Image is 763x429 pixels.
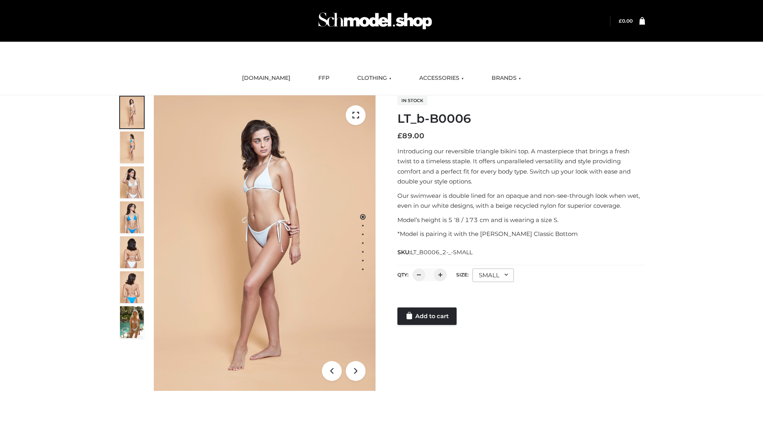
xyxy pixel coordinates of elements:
[456,272,469,278] label: Size:
[619,18,633,24] bdi: 0.00
[120,201,144,233] img: ArielClassicBikiniTop_CloudNine_AzureSky_OW114ECO_4-scaled.jpg
[120,271,144,303] img: ArielClassicBikiniTop_CloudNine_AzureSky_OW114ECO_8-scaled.jpg
[397,247,473,257] span: SKU:
[619,18,633,24] a: £0.00
[120,97,144,128] img: ArielClassicBikiniTop_CloudNine_AzureSky_OW114ECO_1-scaled.jpg
[397,272,409,278] label: QTY:
[397,307,457,325] a: Add to cart
[397,229,645,239] p: *Model is pairing it with the [PERSON_NAME] Classic Bottom
[413,70,470,87] a: ACCESSORIES
[397,191,645,211] p: Our swimwear is double lined for an opaque and non-see-through look when wet, even in our white d...
[120,131,144,163] img: ArielClassicBikiniTop_CloudNine_AzureSky_OW114ECO_2-scaled.jpg
[397,112,645,126] h1: LT_b-B0006
[473,269,514,282] div: SMALL
[120,306,144,338] img: Arieltop_CloudNine_AzureSky2.jpg
[351,70,397,87] a: CLOTHING
[236,70,296,87] a: [DOMAIN_NAME]
[120,236,144,268] img: ArielClassicBikiniTop_CloudNine_AzureSky_OW114ECO_7-scaled.jpg
[397,131,402,140] span: £
[619,18,622,24] span: £
[486,70,527,87] a: BRANDS
[397,146,645,187] p: Introducing our reversible triangle bikini top. A masterpiece that brings a fresh twist to a time...
[397,96,427,105] span: In stock
[411,249,473,256] span: LT_B0006_2-_-SMALL
[120,166,144,198] img: ArielClassicBikiniTop_CloudNine_AzureSky_OW114ECO_3-scaled.jpg
[397,215,645,225] p: Model’s height is 5 ‘8 / 173 cm and is wearing a size S.
[312,70,335,87] a: FFP
[154,95,376,391] img: ArielClassicBikiniTop_CloudNine_AzureSky_OW114ECO_1
[397,131,424,140] bdi: 89.00
[316,5,435,37] img: Schmodel Admin 964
